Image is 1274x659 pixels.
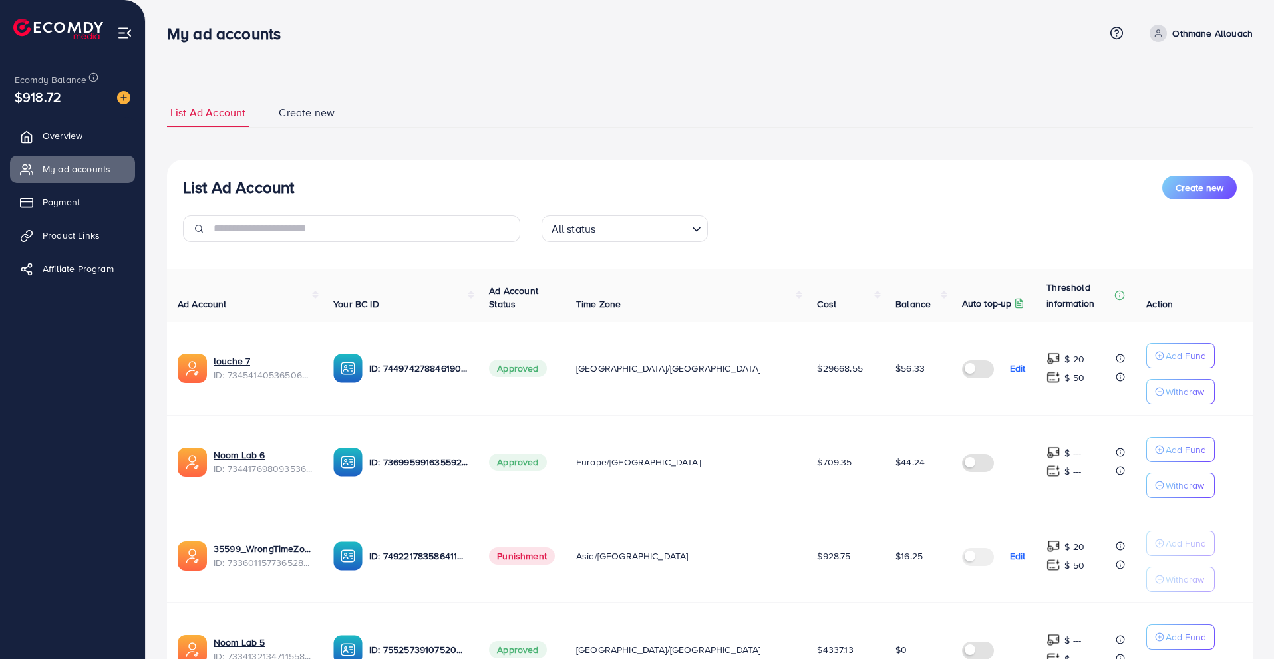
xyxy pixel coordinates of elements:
span: Balance [895,297,931,311]
a: My ad accounts [10,156,135,182]
a: Product Links [10,222,135,249]
a: Payment [10,189,135,215]
span: $56.33 [895,362,925,375]
button: Add Fund [1146,624,1215,650]
span: Approved [489,454,546,471]
p: Edit [1010,360,1026,376]
span: ID: 7344176980935360513 [214,462,312,475]
span: Ad Account [178,297,227,311]
span: $709.35 [817,456,852,469]
p: Add Fund [1166,442,1206,458]
span: Action [1146,297,1173,311]
img: ic-ads-acc.e4c84228.svg [178,541,207,571]
div: Search for option [542,215,708,242]
a: 35599_WrongTimeZone [214,542,312,555]
span: Create new [279,105,335,120]
p: $ 50 [1064,557,1084,573]
p: ID: 7552573910752002064 [369,642,468,658]
span: Ecomdy Balance [15,73,86,86]
h3: My ad accounts [167,24,291,43]
span: $928.75 [817,549,850,563]
span: Approved [489,641,546,658]
span: Approved [489,360,546,377]
img: top-up amount [1046,464,1060,478]
a: Affiliate Program [10,255,135,282]
img: ic-ba-acc.ded83a64.svg [333,448,363,477]
span: Time Zone [576,297,621,311]
img: ic-ba-acc.ded83a64.svg [333,541,363,571]
span: Create new [1176,181,1223,194]
p: Add Fund [1166,629,1206,645]
span: Payment [43,196,80,209]
div: <span class='underline'>touche 7</span></br>7345414053650628609 [214,354,312,382]
div: <span class='underline'>Noom Lab 6</span></br>7344176980935360513 [214,448,312,475]
span: $0 [895,643,907,656]
img: menu [117,25,132,41]
span: Ad Account Status [489,284,538,311]
a: Overview [10,122,135,149]
span: Asia/[GEOGRAPHIC_DATA] [576,549,689,563]
span: My ad accounts [43,162,110,176]
p: Withdraw [1166,477,1204,493]
img: logo [13,19,103,39]
input: Search for option [599,217,686,239]
img: top-up amount [1046,633,1060,647]
span: List Ad Account [170,105,245,120]
p: Threshold information [1046,279,1112,311]
img: top-up amount [1046,370,1060,384]
h3: List Ad Account [183,178,294,197]
p: Withdraw [1166,384,1204,400]
span: $16.25 [895,549,923,563]
p: Auto top-up [962,295,1012,311]
img: top-up amount [1046,558,1060,572]
span: $44.24 [895,456,925,469]
p: $ 20 [1064,351,1084,367]
span: Punishment [489,547,555,565]
span: Affiliate Program [43,262,114,275]
p: Add Fund [1166,535,1206,551]
img: ic-ads-acc.e4c84228.svg [178,354,207,383]
button: Withdraw [1146,567,1215,592]
p: Withdraw [1166,571,1204,587]
p: Othmane Allouach [1172,25,1253,41]
img: top-up amount [1046,539,1060,553]
p: ID: 7449742788461903889 [369,360,468,376]
span: $918.72 [15,87,61,106]
span: Your BC ID [333,297,379,311]
p: $ --- [1064,445,1081,461]
img: top-up amount [1046,352,1060,366]
span: Europe/[GEOGRAPHIC_DATA] [576,456,701,469]
a: Noom Lab 5 [214,636,265,649]
button: Create new [1162,176,1237,199]
img: ic-ads-acc.e4c84228.svg [178,448,207,477]
span: ID: 7345414053650628609 [214,368,312,382]
p: Edit [1010,548,1026,564]
button: Add Fund [1146,531,1215,556]
span: Cost [817,297,836,311]
span: ID: 7336011577365282818 [214,556,312,569]
span: $29668.55 [817,362,862,375]
p: $ 20 [1064,539,1084,555]
span: Product Links [43,229,100,242]
span: All status [549,219,599,239]
img: top-up amount [1046,446,1060,460]
button: Withdraw [1146,379,1215,404]
p: Add Fund [1166,348,1206,364]
span: [GEOGRAPHIC_DATA]/[GEOGRAPHIC_DATA] [576,362,761,375]
span: $4337.13 [817,643,853,656]
span: Overview [43,129,82,142]
a: touche 7 [214,354,250,368]
button: Add Fund [1146,343,1215,368]
button: Add Fund [1146,437,1215,462]
a: Noom Lab 6 [214,448,265,461]
img: ic-ba-acc.ded83a64.svg [333,354,363,383]
iframe: Chat [1217,599,1264,649]
p: ID: 7492217835864113153 [369,548,468,564]
button: Withdraw [1146,473,1215,498]
p: ID: 7369959916355928081 [369,454,468,470]
div: <span class='underline'>35599_WrongTimeZone</span></br>7336011577365282818 [214,542,312,569]
span: [GEOGRAPHIC_DATA]/[GEOGRAPHIC_DATA] [576,643,761,656]
p: $ --- [1064,463,1081,479]
img: image [117,91,130,104]
a: Othmane Allouach [1144,25,1253,42]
